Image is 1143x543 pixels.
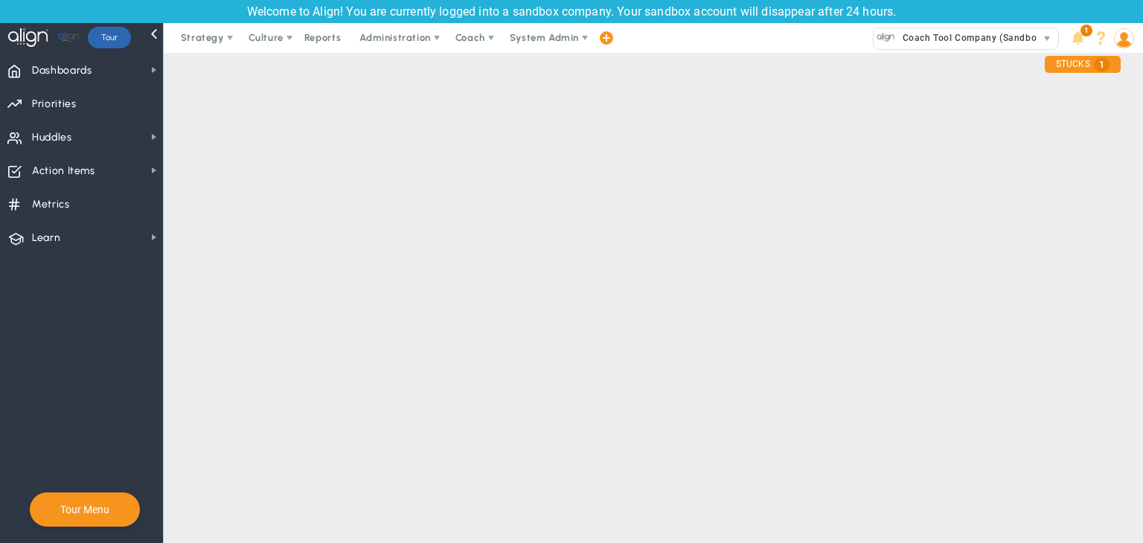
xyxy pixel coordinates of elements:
[32,189,70,220] span: Metrics
[297,23,349,53] span: Reports
[455,32,485,43] span: Coach
[32,155,95,187] span: Action Items
[895,28,1045,48] span: Coach Tool Company (Sandbox)
[32,89,77,120] span: Priorities
[32,122,72,153] span: Huddles
[1114,28,1134,48] img: 64089.Person.photo
[1089,23,1112,53] li: Help & Frequently Asked Questions (FAQ)
[1037,28,1058,49] span: select
[32,55,92,86] span: Dashboards
[56,503,114,516] button: Tour Menu
[1094,57,1110,72] span: 1
[1045,56,1121,73] div: STUCKS
[32,222,60,254] span: Learn
[1080,25,1092,36] span: 1
[249,32,284,43] span: Culture
[510,32,579,43] span: System Admin
[877,28,895,47] img: 33476.Company.photo
[181,32,224,43] span: Strategy
[1066,23,1089,53] li: Announcements
[359,32,430,43] span: Administration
